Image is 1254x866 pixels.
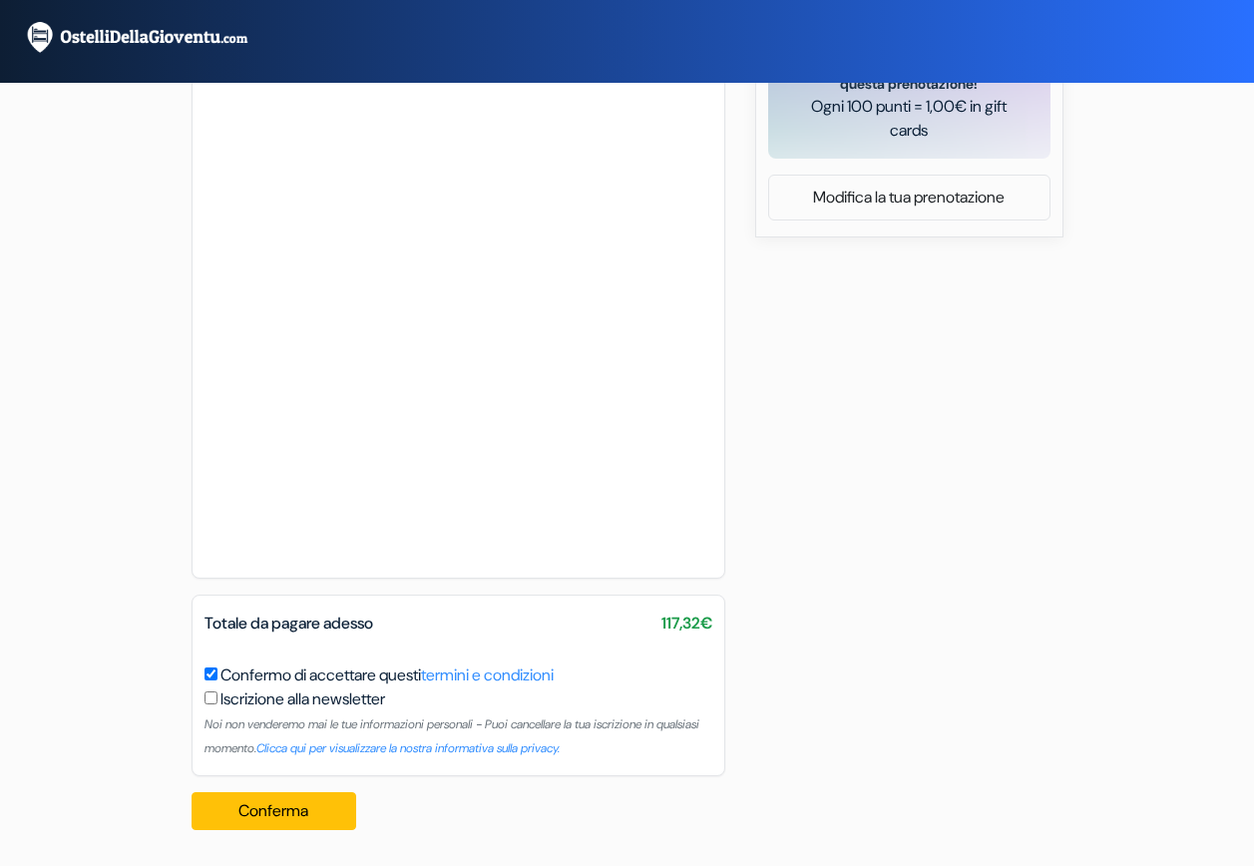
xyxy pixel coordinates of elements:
[205,716,699,756] small: Noi non venderemo mai le tue informazioni personali - Puoi cancellare la tua iscrizione in qualsi...
[192,792,357,830] button: Conferma
[24,20,273,55] img: OstelliDellaGioventu.com
[220,687,385,711] label: Iscrizione alla newsletter
[205,613,373,634] span: Totale da pagare adesso
[769,179,1049,216] a: Modifica la tua prenotazione
[421,664,554,685] a: termini e condizioni
[256,740,560,756] a: Clicca qui per visualizzare la nostra informativa sulla privacy.
[201,11,716,566] iframe: Casella di inserimento pagamento sicuro con carta
[661,612,712,636] span: 117,32€
[220,663,554,687] label: Confermo di accettare questi
[792,95,1027,143] span: Ogni 100 punti = 1,00€ in gift cards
